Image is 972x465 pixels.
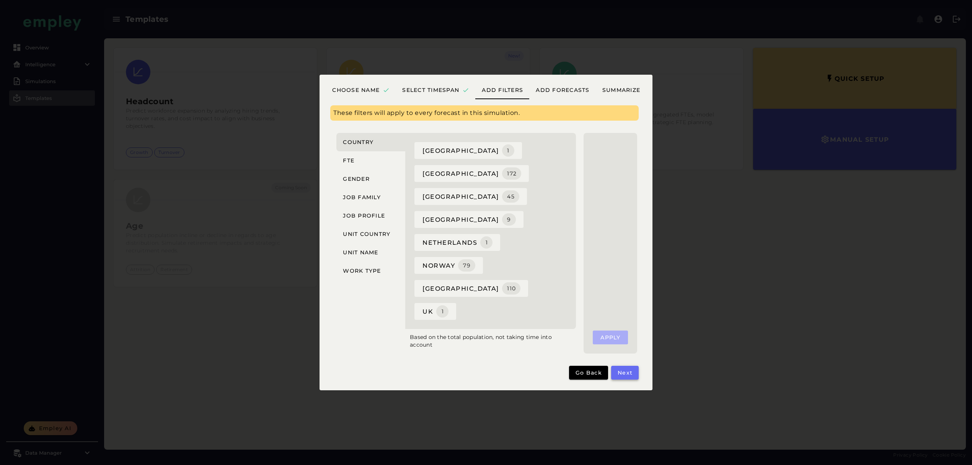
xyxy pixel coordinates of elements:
[422,305,448,318] span: uk
[535,87,590,93] span: Add forecasts
[414,188,527,205] button: [GEOGRAPHIC_DATA]45
[422,236,493,249] span: netherlands
[414,257,483,274] button: norway79
[342,175,370,182] span: Gender
[507,216,511,223] div: 9
[414,303,456,320] button: uk1
[342,267,381,274] span: Work type
[422,213,516,226] span: [GEOGRAPHIC_DATA]
[507,285,516,292] div: 110
[602,87,641,93] span: Summarize
[569,366,608,380] button: Go back
[342,212,385,219] span: Job profile
[422,282,520,295] span: [GEOGRAPHIC_DATA]
[441,308,444,315] div: 1
[402,87,469,93] span: Select timespan
[485,239,488,246] div: 1
[414,165,529,182] button: [GEOGRAPHIC_DATA]172
[414,142,522,159] button: [GEOGRAPHIC_DATA]1
[422,144,514,157] span: [GEOGRAPHIC_DATA]
[422,190,519,203] span: [GEOGRAPHIC_DATA]
[342,231,390,237] span: Unit country
[507,193,515,200] div: 45
[342,139,373,146] span: Country
[342,157,354,164] span: FTE
[617,369,633,376] span: Next
[414,280,528,297] button: [GEOGRAPHIC_DATA]110
[575,369,602,376] span: Go back
[414,234,500,251] button: netherlands1
[463,262,471,269] div: 79
[507,170,517,177] div: 172
[611,366,639,380] button: Next
[333,108,636,118] p: These filters will apply to every forecast in this simulation.
[414,211,524,228] button: [GEOGRAPHIC_DATA]9
[342,194,381,201] span: Job family
[405,329,579,354] div: Based on the total population, not taking time into account
[332,87,390,93] span: Choose name
[342,249,378,256] span: Unit name
[481,87,523,93] span: Add filters
[507,147,510,154] div: 1
[422,259,475,272] span: norway
[422,167,521,180] span: [GEOGRAPHIC_DATA]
